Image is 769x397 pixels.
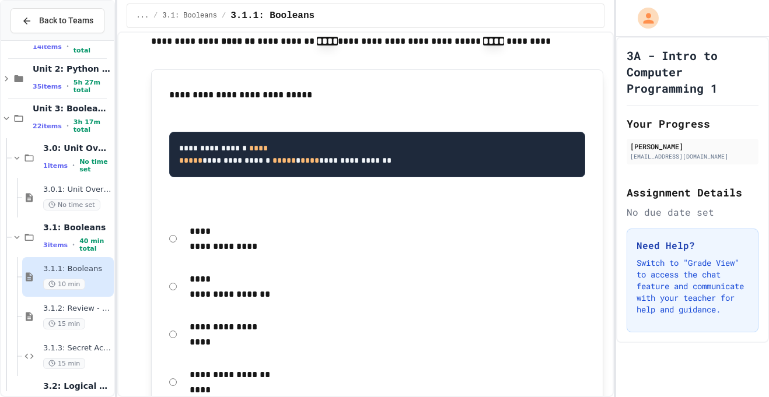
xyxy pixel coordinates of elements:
[43,222,111,233] span: 3.1: Booleans
[33,83,62,90] span: 35 items
[43,279,85,290] span: 10 min
[627,184,758,201] h2: Assignment Details
[43,199,100,210] span: No time set
[43,185,111,195] span: 3.0.1: Unit Overview
[43,304,111,314] span: 3.1.2: Review - Booleans
[67,82,69,91] span: •
[222,11,226,20] span: /
[43,241,68,249] span: 3 items
[43,318,85,329] span: 15 min
[43,264,111,274] span: 3.1.1: Booleans
[627,47,758,96] h1: 3A - Intro to Computer Programming 1
[630,141,755,152] div: [PERSON_NAME]
[630,152,755,161] div: [EMAIL_ADDRESS][DOMAIN_NAME]
[637,238,749,252] h3: Need Help?
[627,205,758,219] div: No due date set
[43,381,111,391] span: 3.2: Logical Operators
[625,5,662,31] div: My Account
[74,118,111,133] span: 3h 17m total
[43,358,85,369] span: 15 min
[33,122,62,130] span: 22 items
[153,11,158,20] span: /
[79,158,111,173] span: No time set
[79,237,111,252] span: 40 min total
[162,11,217,20] span: 3.1: Booleans
[67,121,69,131] span: •
[33,43,62,51] span: 14 items
[637,257,749,315] p: Switch to "Grade View" to access the chat feature and communicate with your teacher for help and ...
[230,9,314,23] span: 3.1.1: Booleans
[627,115,758,132] h2: Your Progress
[72,240,75,250] span: •
[39,15,93,27] span: Back to Teams
[43,343,111,353] span: 3.1.3: Secret Access
[43,143,111,153] span: 3.0: Unit Overview
[74,39,111,54] span: 2h 14m total
[43,162,68,170] span: 1 items
[72,161,75,170] span: •
[11,8,104,33] button: Back to Teams
[67,42,69,51] span: •
[33,64,111,74] span: Unit 2: Python Fundamentals
[33,103,111,114] span: Unit 3: Booleans and Conditionals
[74,79,111,94] span: 5h 27m total
[137,11,149,20] span: ...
